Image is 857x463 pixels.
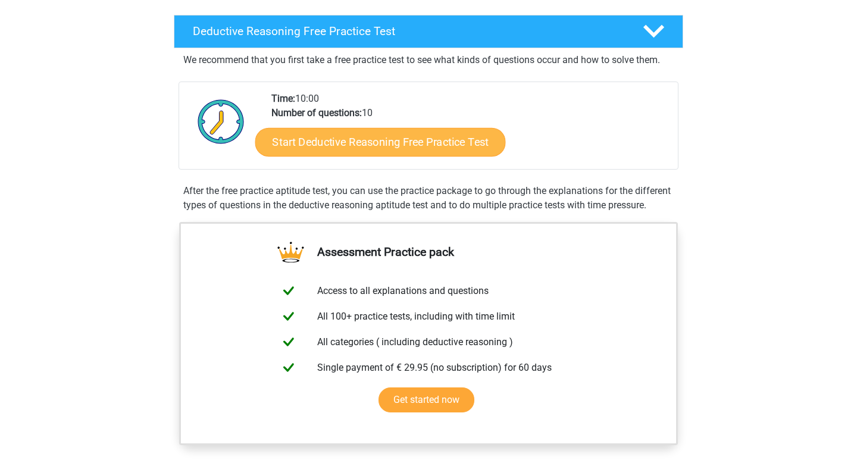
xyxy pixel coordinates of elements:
[179,184,678,212] div: After the free practice aptitude test, you can use the practice package to go through the explana...
[262,92,677,169] div: 10:00 10
[191,92,251,151] img: Clock
[271,107,362,118] b: Number of questions:
[193,24,624,38] h4: Deductive Reasoning Free Practice Test
[379,387,474,412] a: Get started now
[271,93,295,104] b: Time:
[183,53,674,67] p: We recommend that you first take a free practice test to see what kinds of questions occur and ho...
[169,15,688,48] a: Deductive Reasoning Free Practice Test
[255,127,506,156] a: Start Deductive Reasoning Free Practice Test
